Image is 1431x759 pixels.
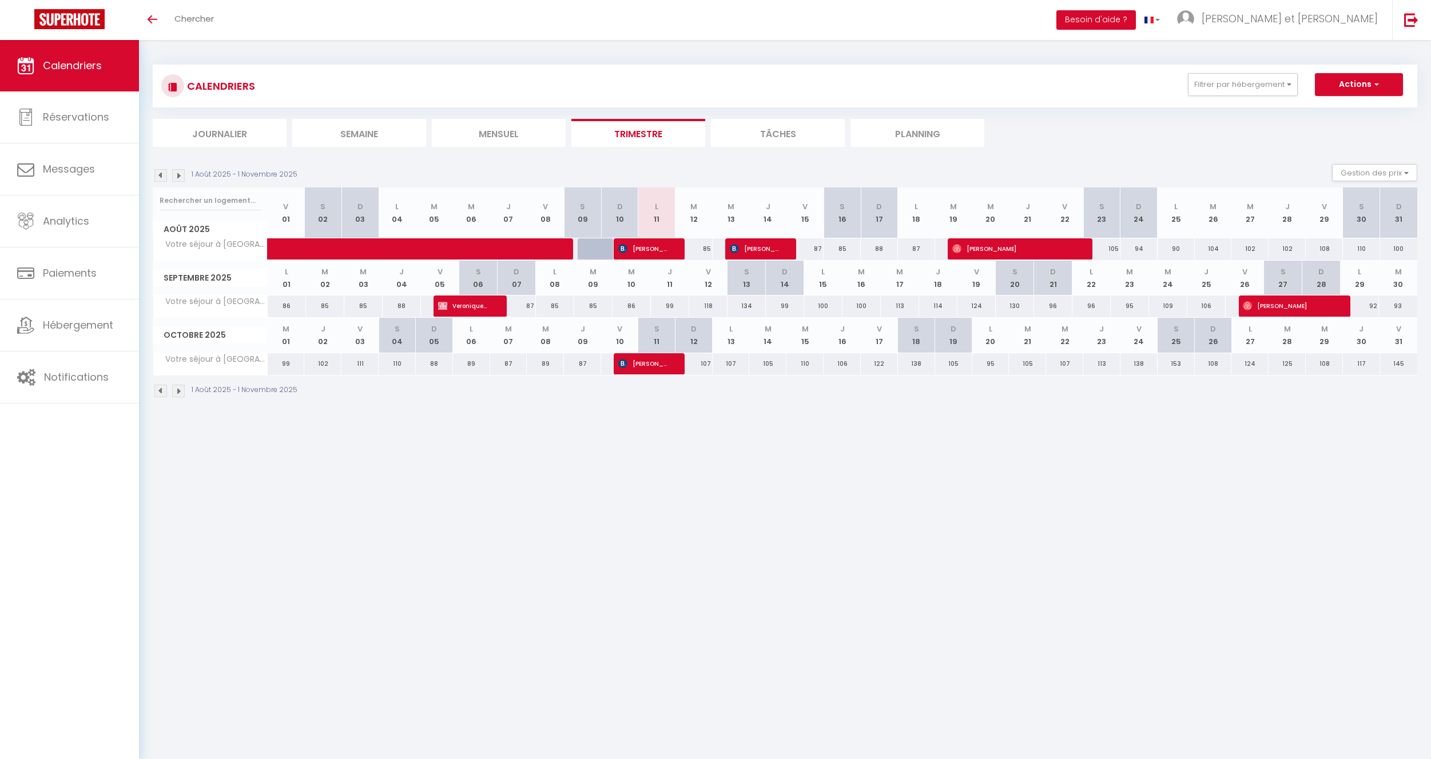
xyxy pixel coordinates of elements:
th: 14 [749,187,786,238]
th: 02 [304,318,341,353]
th: 08 [536,261,574,295]
abbr: M [765,323,772,334]
th: 26 [1195,318,1232,353]
div: 94 [1120,238,1158,259]
abbr: M [1164,266,1171,277]
div: 87 [786,238,824,259]
div: 85 [675,238,713,259]
abbr: J [1285,201,1290,212]
abbr: V [438,266,443,277]
abbr: V [1396,323,1401,334]
span: Hébergement [43,318,113,332]
p: 1 Août 2025 - 1 Novembre 2025 [192,169,297,180]
abbr: S [1281,266,1286,277]
div: 122 [861,353,898,374]
th: 17 [861,318,898,353]
div: 85 [824,238,861,259]
abbr: D [1050,266,1056,277]
abbr: S [1012,266,1017,277]
th: 29 [1306,318,1343,353]
div: 106 [824,353,861,374]
abbr: M [542,323,549,334]
abbr: M [1321,323,1328,334]
abbr: M [950,201,957,212]
span: Votre séjour à [GEOGRAPHIC_DATA] [155,353,269,366]
abbr: D [782,266,788,277]
div: 145 [1380,353,1417,374]
abbr: M [321,266,328,277]
div: 99 [766,295,804,317]
abbr: L [1358,266,1361,277]
th: 22 [1072,261,1111,295]
th: 31 [1380,318,1417,353]
div: 105 [935,353,972,374]
abbr: J [766,201,770,212]
div: 113 [881,295,919,317]
th: 10 [601,187,638,238]
abbr: J [1025,201,1030,212]
abbr: J [1099,323,1104,334]
th: 06 [453,187,490,238]
div: 87 [498,295,536,317]
div: 87 [564,353,601,374]
div: 88 [416,353,453,374]
span: Réservations [43,110,109,124]
th: 25 [1158,318,1195,353]
th: 10 [613,261,651,295]
div: 102 [1231,238,1269,259]
th: 09 [564,318,601,353]
abbr: M [468,201,475,212]
th: 01 [268,261,306,295]
th: 18 [919,261,957,295]
div: 87 [898,238,935,259]
p: 1 Août 2025 - 1 Novembre 2025 [192,385,297,396]
div: 108 [1195,353,1232,374]
abbr: V [1136,323,1142,334]
div: 95 [1111,295,1149,317]
span: Chercher [174,13,214,25]
button: Besoin d'aide ? [1056,10,1136,30]
th: 18 [898,318,935,353]
div: 89 [453,353,490,374]
th: 07 [498,261,536,295]
img: logout [1404,13,1418,27]
span: [PERSON_NAME] [618,238,668,259]
div: 95 [972,353,1009,374]
span: [PERSON_NAME] [952,238,1076,259]
abbr: J [399,266,404,277]
div: 85 [306,295,344,317]
th: 05 [421,261,459,295]
div: 99 [651,295,689,317]
span: Paiements [43,266,97,280]
th: 30 [1343,187,1380,238]
th: 31 [1380,187,1417,238]
span: [PERSON_NAME] [1243,295,1330,317]
th: 08 [527,187,564,238]
th: 17 [881,261,919,295]
abbr: S [744,266,749,277]
th: 12 [689,261,728,295]
img: Super Booking [34,9,105,29]
abbr: L [470,323,473,334]
abbr: L [655,201,658,212]
li: Semaine [292,119,426,147]
th: 19 [935,318,972,353]
th: 24 [1149,261,1187,295]
abbr: L [395,201,399,212]
div: 93 [1379,295,1417,317]
abbr: V [802,201,808,212]
div: 138 [898,353,935,374]
th: 05 [416,187,453,238]
th: 19 [957,261,996,295]
th: 13 [728,261,766,295]
th: 09 [564,187,601,238]
th: 14 [749,318,786,353]
abbr: D [431,323,437,334]
abbr: M [1210,201,1217,212]
li: Mensuel [432,119,566,147]
li: Journalier [153,119,287,147]
div: 153 [1158,353,1195,374]
input: Rechercher un logement... [160,190,261,211]
abbr: M [1062,323,1068,334]
div: 124 [1231,353,1269,374]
